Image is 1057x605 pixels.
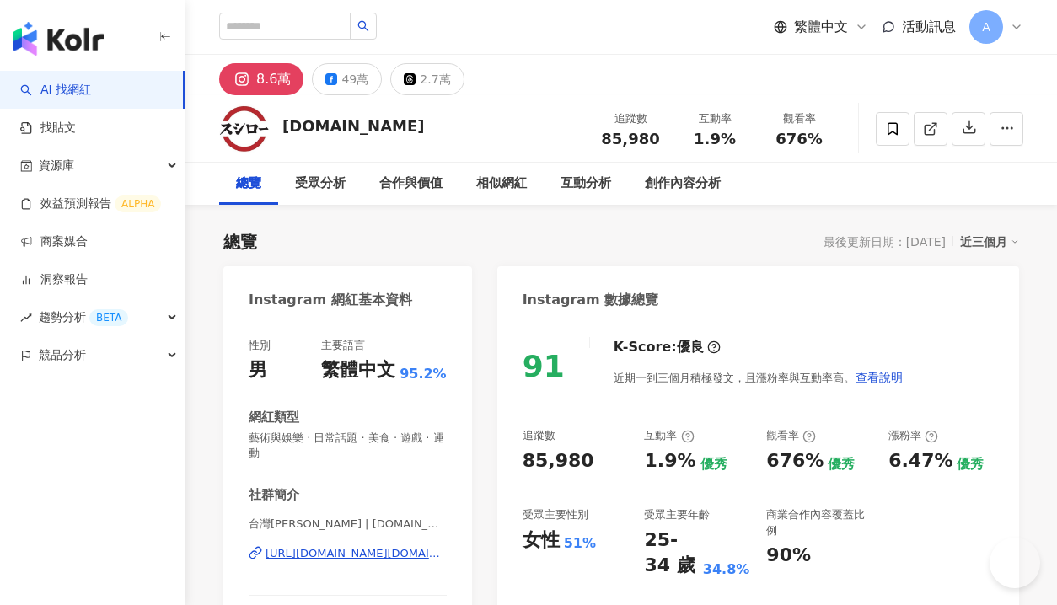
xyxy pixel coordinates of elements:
span: A [982,18,990,36]
div: Instagram 數據總覽 [523,291,659,309]
span: 台灣[PERSON_NAME] | [DOMAIN_NAME] [249,517,447,532]
button: 查看說明 [855,361,904,394]
a: [URL][DOMAIN_NAME][DOMAIN_NAME] [249,546,447,561]
span: search [357,20,369,32]
div: 51% [564,534,596,553]
a: 找貼文 [20,120,76,137]
div: Instagram 網紅基本資料 [249,291,412,309]
div: 互動率 [683,110,747,127]
span: 查看說明 [856,371,903,384]
a: 洞察報告 [20,271,88,288]
div: 優良 [677,338,704,356]
button: 8.6萬 [219,63,303,95]
div: 受眾分析 [295,174,346,194]
div: K-Score : [614,338,721,356]
div: 互動分析 [561,174,611,194]
div: 2.7萬 [420,67,450,91]
div: 相似網紅 [476,174,527,194]
span: 繁體中文 [794,18,848,36]
div: 觀看率 [767,110,831,127]
span: 藝術與娛樂 · 日常話題 · 美食 · 遊戲 · 運動 [249,431,447,461]
div: 漲粉率 [888,428,938,443]
span: 1.9% [694,131,736,147]
div: 6.47% [888,448,952,474]
div: 女性 [523,527,560,554]
iframe: Help Scout Beacon - Open [990,538,1040,588]
div: 合作與價值 [379,174,443,194]
div: [URL][DOMAIN_NAME][DOMAIN_NAME] [266,546,447,561]
span: 85,980 [601,130,659,147]
div: 優秀 [828,455,855,474]
img: KOL Avatar [219,104,270,154]
div: 91 [523,349,565,383]
div: 8.6萬 [256,67,291,91]
div: 676% [766,448,824,474]
a: 效益預測報告ALPHA [20,195,161,212]
button: 49萬 [312,63,382,95]
span: 676% [775,131,823,147]
div: 85,980 [523,448,594,474]
div: 受眾主要性別 [523,507,588,522]
span: 趨勢分析 [39,298,128,336]
span: rise [20,312,32,324]
a: 商案媒合 [20,233,88,250]
div: 商業合作內容覆蓋比例 [766,507,872,538]
img: logo [13,22,104,56]
div: 性別 [249,338,271,353]
div: 1.9% [644,448,695,474]
a: searchAI 找網紅 [20,82,91,99]
div: 繁體中文 [321,357,395,383]
div: 總覽 [223,230,257,254]
div: 互動率 [644,428,694,443]
div: 主要語言 [321,338,365,353]
span: 活動訊息 [902,19,956,35]
div: 追蹤數 [523,428,555,443]
div: 25-34 歲 [644,527,698,580]
div: 近三個月 [960,231,1019,253]
span: 資源庫 [39,147,74,185]
div: 社群簡介 [249,486,299,504]
div: 34.8% [703,560,750,579]
div: 最後更新日期：[DATE] [824,235,946,249]
div: 網紅類型 [249,409,299,426]
div: 優秀 [700,455,727,474]
div: 男 [249,357,267,383]
div: 90% [766,543,811,569]
div: 近期一到三個月積極發文，且漲粉率與互動率高。 [614,361,904,394]
div: BETA [89,309,128,326]
span: 95.2% [400,365,447,383]
div: 49萬 [341,67,368,91]
span: 競品分析 [39,336,86,374]
div: 受眾主要年齡 [644,507,710,522]
div: 優秀 [957,455,984,474]
button: 2.7萬 [390,63,464,95]
div: [DOMAIN_NAME] [282,115,425,137]
div: 創作內容分析 [645,174,721,194]
div: 觀看率 [766,428,816,443]
div: 總覽 [236,174,261,194]
div: 追蹤數 [598,110,663,127]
